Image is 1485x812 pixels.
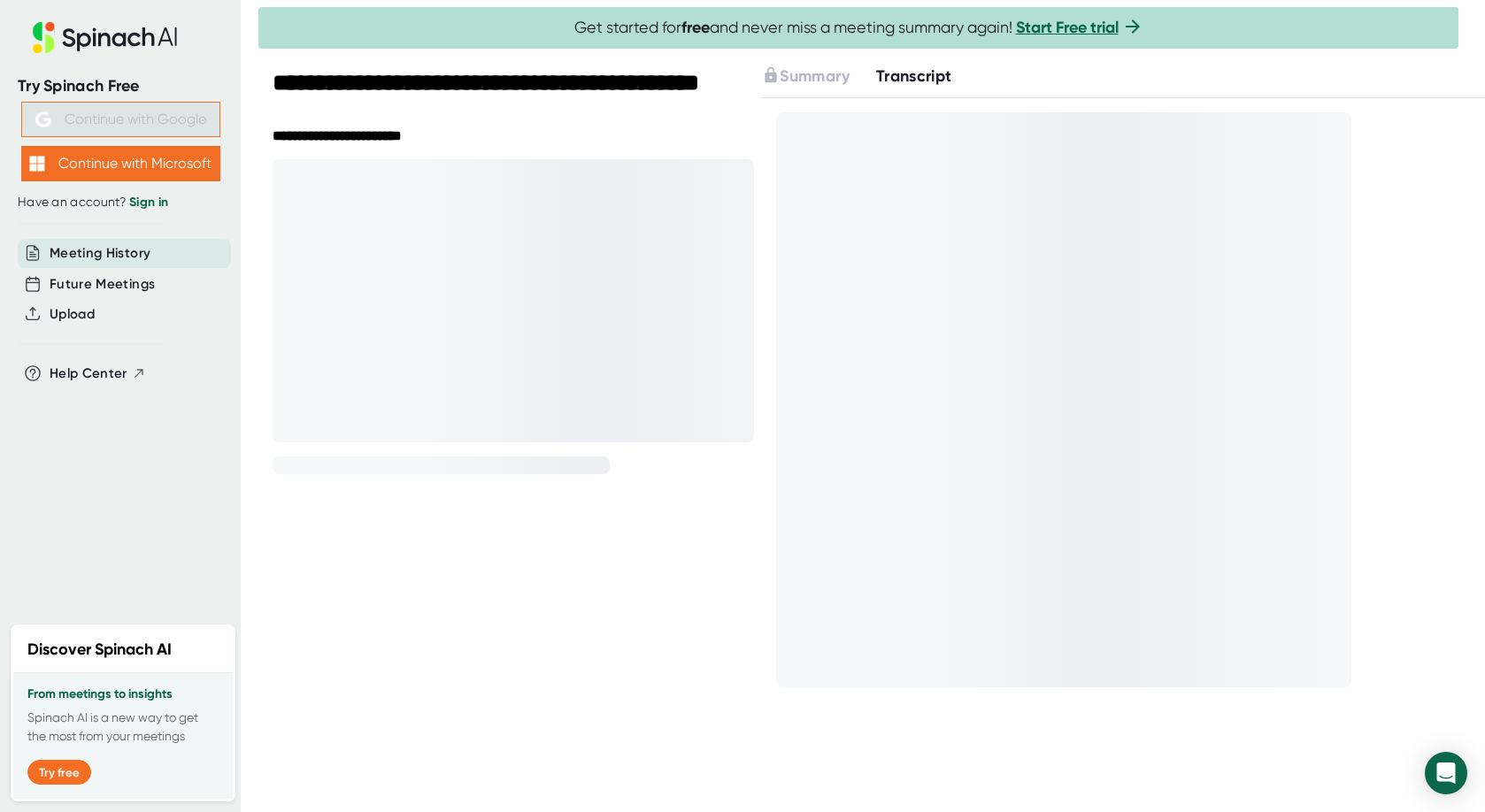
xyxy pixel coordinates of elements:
[27,760,91,785] button: Try free
[21,146,220,181] button: Continue with Microsoft
[129,195,168,210] a: Sign in
[780,66,849,86] span: Summary
[574,18,1143,38] span: Get started for and never miss a meeting summary again!
[50,364,127,384] span: Help Center
[762,65,849,88] button: Summary
[762,65,875,88] div: Upgrade to access
[27,638,172,662] h2: Discover Spinach AI
[35,111,51,127] img: Aehbyd4JwY73AAAAAElFTkSuQmCC
[876,65,952,88] button: Transcript
[27,709,219,746] p: Spinach AI is a new way to get the most from your meetings
[681,18,710,37] b: free
[1016,18,1119,37] a: Start Free trial
[1425,752,1467,794] div: Open Intercom Messenger
[50,274,155,295] button: Future Meetings
[876,66,952,86] span: Transcript
[27,687,219,701] h3: From meetings to insights
[18,195,223,211] div: Have an account?
[50,364,146,384] button: Help Center
[50,243,150,264] button: Meeting History
[18,76,223,96] div: Try Spinach Free
[50,304,95,325] button: Upload
[21,102,220,137] button: Continue with Google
